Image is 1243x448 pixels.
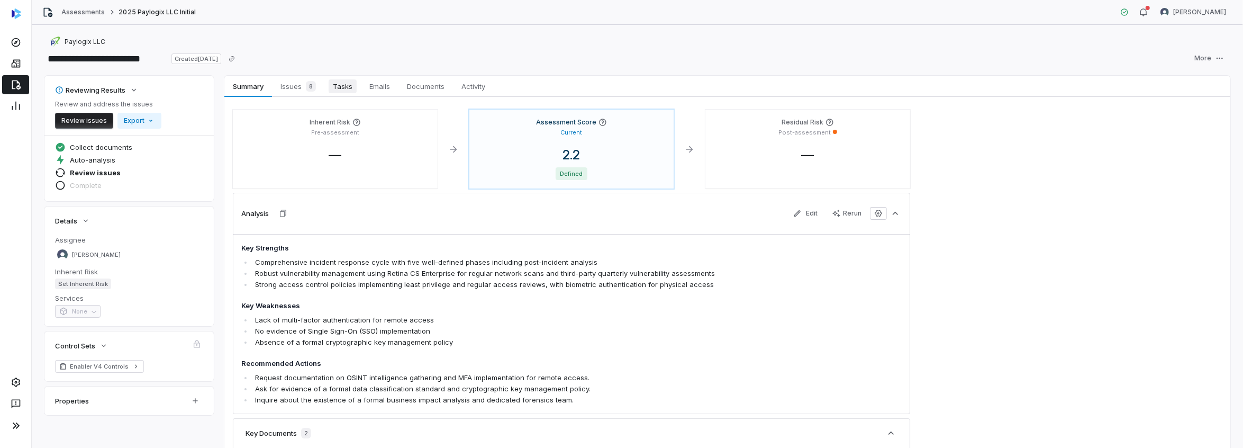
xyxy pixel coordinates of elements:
[246,428,297,438] h3: Key Documents
[55,85,125,95] div: Reviewing Results
[301,428,311,438] span: 2
[252,268,769,279] li: Robust vulnerability management using Retina CS Enterprise for regular network scans and third-pa...
[556,167,587,180] span: Defined
[365,79,394,93] span: Emails
[311,129,359,137] p: Pre-assessment
[57,249,68,260] img: Anita Ritter avatar
[252,395,769,406] li: Inquire about the existence of a formal business impact analysis and dedicated forensics team.
[252,372,769,383] li: Request documentation on OSINT intelligence gathering and MFA implementation for remote access.
[832,209,861,218] div: Rerun
[47,32,108,51] button: https://paylogix.com/Paylogix LLC
[536,118,596,127] h4: Assessment Score
[70,142,132,152] span: Collect documents
[252,315,769,326] li: Lack of multi-factor authentication for remote access
[1154,4,1232,20] button: Anita Ritter avatar[PERSON_NAME]
[276,79,320,94] span: Issues
[252,337,769,348] li: Absence of a formal cryptographic key management policy
[222,49,241,68] button: Copy link
[55,113,113,129] button: Review issues
[229,79,267,93] span: Summary
[52,79,141,101] button: Reviewing Results
[1188,50,1230,66] button: More
[252,383,769,395] li: Ask for evidence of a formal data classification standard and cryptographic key management policy.
[241,243,769,254] h4: Key Strengths
[65,38,105,46] span: Paylogix LLC
[55,293,203,303] dt: Services
[252,257,769,268] li: Comprehensive incident response cycle with five well-defined phases including post-incident analysis
[119,8,196,16] span: 2025 Paylogix LLC Initial
[61,8,105,16] a: Assessments
[241,301,769,311] h4: Key Weaknesses
[560,129,582,137] p: Current
[55,267,203,276] dt: Inherent Risk
[1173,8,1226,16] span: [PERSON_NAME]
[55,279,111,289] span: Set Inherent Risk
[55,341,95,351] span: Control Sets
[793,147,823,163] span: —
[70,362,129,371] span: Enabler V4 Controls
[554,147,588,163] span: 2.2
[1160,8,1169,16] img: Anita Ritter avatar
[55,360,144,373] a: Enabler V4 Controls
[70,181,102,190] span: Complete
[778,129,831,137] p: Post-assessment
[52,335,111,357] button: Control Sets
[12,8,21,19] img: svg%3e
[403,79,449,93] span: Documents
[306,81,316,92] span: 8
[70,155,115,165] span: Auto-analysis
[70,168,121,177] span: Review issues
[117,113,161,129] button: Export
[310,118,350,127] h4: Inherent Risk
[52,210,93,232] button: Details
[329,79,357,93] span: Tasks
[55,216,77,226] span: Details
[55,100,161,109] p: Review and address the issues
[252,279,769,290] li: Strong access control policies implementing least privilege and regular access reviews, with biom...
[782,118,823,127] h4: Residual Risk
[457,79,489,93] span: Activity
[241,209,269,218] h3: Analysis
[826,205,868,221] button: Rerun
[787,205,824,221] button: Edit
[241,359,769,369] h4: Recommended Actions
[320,147,350,163] span: —
[55,235,203,245] dt: Assignee
[72,251,121,259] span: [PERSON_NAME]
[171,53,221,64] span: Created [DATE]
[252,326,769,337] li: No evidence of Single Sign-On (SSO) implementation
